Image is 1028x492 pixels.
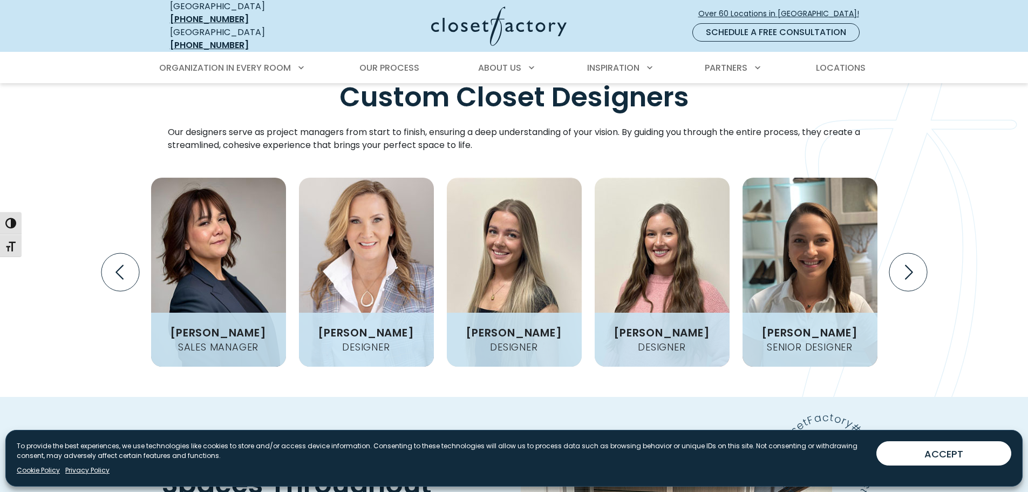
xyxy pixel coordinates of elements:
span: Meaningful [290,420,484,477]
a: Over 60 Locations in [GEOGRAPHIC_DATA]! [698,4,868,23]
button: ACCEPT [876,441,1011,466]
span: Custom Closet Designers [339,78,689,116]
span: Inspiration [587,62,639,74]
img: Ashleigh-Dettelbach headshot [447,178,582,367]
h3: [PERSON_NAME] [166,327,270,338]
p: Our designers serve as project managers from start to finish, ensuring a deep understanding of yo... [168,126,861,152]
p: To provide the best experiences, we use technologies like cookies to store and/or access device i... [17,441,868,461]
span: Locations [816,62,866,74]
h4: Designer [486,342,542,352]
span: Partners [705,62,747,74]
span: Our Process [359,62,419,74]
a: Privacy Policy [65,466,110,475]
button: Previous slide [97,249,144,295]
a: [PHONE_NUMBER] [170,13,249,25]
img: Alexandrea-Ali-Pagano headshot [151,178,286,367]
h3: [PERSON_NAME] [314,327,418,338]
h4: Designer [634,342,690,352]
h3: [PERSON_NAME] [461,327,566,338]
h4: Sales Manager [174,342,263,352]
nav: Primary Menu [152,53,877,83]
img: Tammy-Zagaro headshot [299,178,434,367]
span: Over 60 Locations in [GEOGRAPHIC_DATA]! [698,8,868,19]
a: Cookie Policy [17,466,60,475]
a: [PHONE_NUMBER] [170,39,249,51]
span: About Us [478,62,521,74]
h3: [PERSON_NAME] [757,327,862,338]
a: Schedule a Free Consultation [692,23,860,42]
img: Brittany-Gallagher headshot [743,178,877,367]
img: Carly-Robertson headshot [595,178,730,367]
img: Closet Factory Logo [431,6,567,46]
h4: Designer [338,342,394,352]
span: Organization in Every Room [159,62,291,74]
button: Next slide [885,249,931,295]
div: [GEOGRAPHIC_DATA] [170,26,326,52]
h4: Senior Designer [763,342,857,352]
h3: [PERSON_NAME] [609,327,714,338]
